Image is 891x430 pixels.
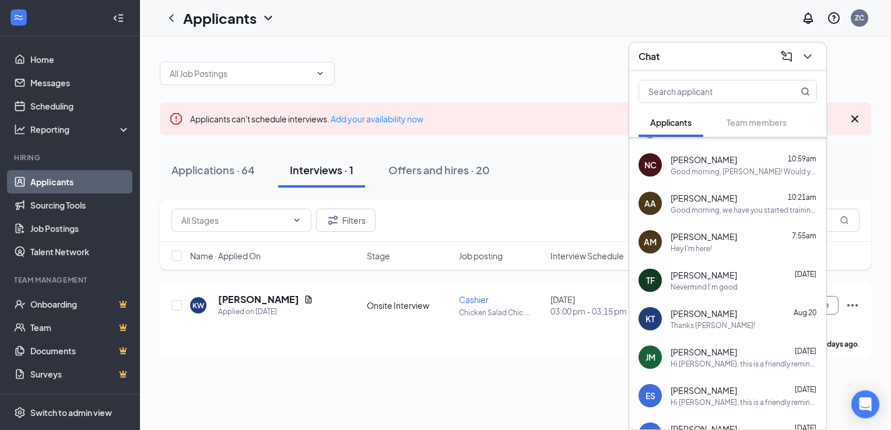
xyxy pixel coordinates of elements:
[30,193,130,217] a: Sourcing Tools
[792,231,816,240] span: 7:55am
[113,12,124,24] svg: Collapse
[671,231,737,242] span: [PERSON_NAME]
[671,385,737,396] span: [PERSON_NAME]
[164,11,178,25] svg: ChevronLeft
[190,250,261,262] span: Name · Applied On
[14,407,26,418] svg: Settings
[671,269,737,281] span: [PERSON_NAME]
[30,124,131,135] div: Reporting
[801,50,815,64] svg: ChevronDown
[30,407,112,418] div: Switch to admin view
[550,250,624,262] span: Interview Schedule
[30,339,130,362] a: DocumentsCrown
[459,250,503,262] span: Job posting
[30,217,130,240] a: Job Postings
[777,47,796,66] button: ComposeMessage
[181,214,287,227] input: All Stages
[30,362,130,386] a: SurveysCrown
[30,292,130,316] a: OnboardingCrown
[794,308,816,317] span: Aug 20
[14,275,128,285] div: Team Management
[780,50,794,64] svg: ComposeMessage
[650,117,692,128] span: Applicants
[550,294,636,317] div: [DATE]
[801,87,810,96] svg: MagnifyingGlass
[30,48,130,71] a: Home
[190,114,423,124] span: Applicants can't schedule interviews.
[646,274,655,286] div: TF
[183,8,257,28] h1: Applicants
[671,244,712,253] div: Hey I'm here!
[30,94,130,118] a: Scheduling
[827,11,841,25] svg: QuestionInfo
[671,192,737,204] span: [PERSON_NAME]
[795,270,816,279] span: [DATE]
[30,240,130,263] a: Talent Network
[646,390,655,401] div: ES
[646,313,655,325] div: KT
[639,50,660,63] h3: Chat
[671,320,755,330] div: Thanks [PERSON_NAME]!
[639,80,777,103] input: Search applicant
[192,301,204,311] div: KW
[170,67,311,80] input: All Job Postings
[646,351,655,363] div: JM
[388,163,490,177] div: Offers and hires · 20
[840,216,849,225] svg: MagnifyingGlass
[13,12,24,23] svg: WorkstreamLogo
[671,205,817,215] div: Good morning, we have you started training [DATE] at 9:30. Are you still coming in this week?
[671,154,737,165] span: [PERSON_NAME]
[290,163,353,177] div: Interviews · 1
[171,163,255,177] div: Applications · 64
[727,117,787,128] span: Team members
[822,340,858,348] b: 8 days ago
[671,308,737,319] span: [PERSON_NAME]
[644,198,656,209] div: AA
[331,114,423,124] a: Add your availability now
[671,167,817,177] div: Good morning, [PERSON_NAME]! Would you be available for an interview [DATE] at 3:30?
[855,13,864,23] div: ZC
[671,359,817,369] div: Hi [PERSON_NAME], this is a friendly reminder. To move forward with your application for Cashier ...
[367,299,452,311] div: Onsite Interview
[292,216,301,225] svg: ChevronDown
[644,236,657,248] div: AM
[788,154,816,163] span: 10:59am
[218,306,313,318] div: Applied on [DATE]
[367,250,390,262] span: Stage
[795,347,816,355] span: [DATE]
[316,209,376,232] button: Filter Filters
[169,112,183,126] svg: Error
[14,124,26,135] svg: Analysis
[671,397,817,407] div: Hi [PERSON_NAME], this is a friendly reminder. To move forward with your application for Cashier ...
[30,170,130,193] a: Applicants
[801,11,815,25] svg: Notifications
[304,295,313,304] svg: Document
[261,11,275,25] svg: ChevronDown
[795,385,816,394] span: [DATE]
[671,282,738,292] div: Nevermind I'm good
[14,153,128,163] div: Hiring
[315,69,325,78] svg: ChevronDown
[644,159,657,171] div: NC
[459,308,544,318] p: Chicken Salad Chic ...
[30,71,130,94] a: Messages
[30,316,130,339] a: TeamCrown
[218,293,299,306] h5: [PERSON_NAME]
[671,346,737,358] span: [PERSON_NAME]
[848,112,862,126] svg: Cross
[550,305,636,317] span: 03:00 pm - 03:15 pm
[326,213,340,227] svg: Filter
[459,294,489,305] span: Cashier
[851,390,879,418] div: Open Intercom Messenger
[788,193,816,202] span: 10:21am
[798,47,817,66] button: ChevronDown
[846,298,860,312] svg: Ellipses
